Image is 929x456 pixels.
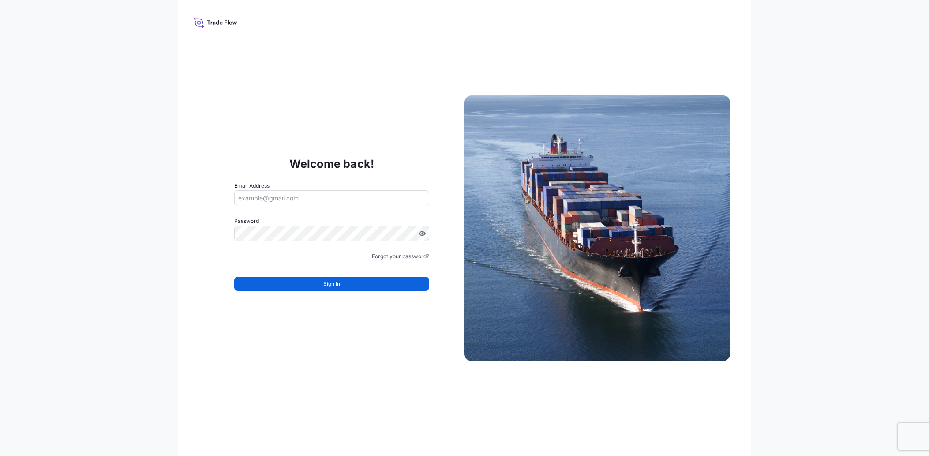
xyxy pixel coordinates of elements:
button: Sign In [234,277,429,291]
span: Sign In [323,279,340,288]
button: Show password [419,230,426,237]
p: Welcome back! [289,157,375,171]
label: Email Address [234,181,270,190]
a: Forgot your password? [372,252,429,261]
input: example@gmail.com [234,190,429,206]
label: Password [234,217,429,226]
img: Ship illustration [464,95,730,361]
